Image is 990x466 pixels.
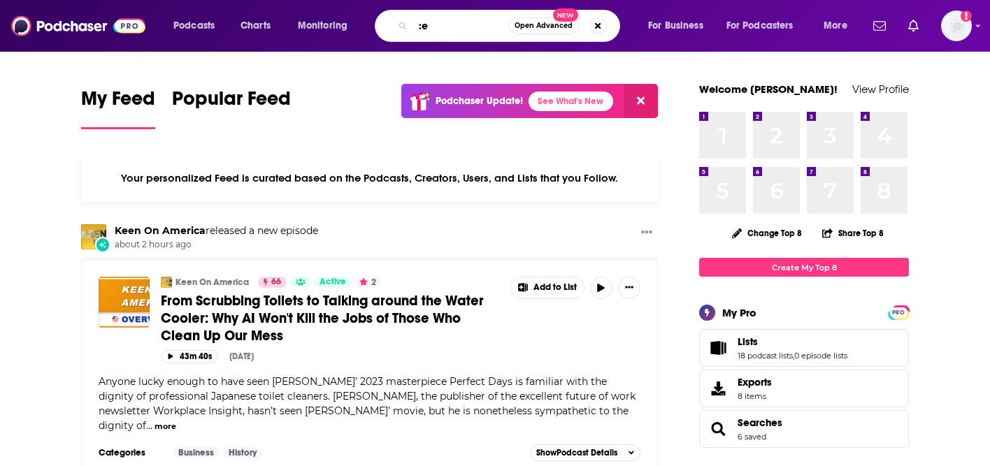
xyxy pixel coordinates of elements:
[175,277,249,288] a: Keen On America
[648,16,703,36] span: For Business
[115,239,318,251] span: about 2 hours ago
[553,8,578,22] span: New
[724,224,810,242] button: Change Top 8
[99,277,150,328] img: From Scrubbing Toilets to Talking around the Water Cooler: Why AI Won't Kill the Jobs of Those Wh...
[161,350,218,363] button: 43m 40s
[699,329,909,367] span: Lists
[704,338,732,358] a: Lists
[271,275,281,289] span: 66
[172,87,291,129] a: Popular Feed
[699,410,909,448] span: Searches
[508,17,579,34] button: Open AdvancedNew
[941,10,972,41] img: User Profile
[320,275,346,289] span: Active
[793,351,794,361] span: ,
[511,277,584,298] button: Show More Button
[314,277,352,288] a: Active
[738,416,782,429] a: Searches
[890,307,907,318] span: PRO
[941,10,972,41] span: Logged in as megcassidy
[81,87,155,129] a: My Feed
[738,351,793,361] a: 18 podcast lists
[515,22,573,29] span: Open Advanced
[161,277,172,288] img: Keen On America
[961,10,972,22] svg: Add a profile image
[530,444,640,461] button: ShowPodcast Details
[814,15,865,37] button: open menu
[155,421,176,432] button: more
[95,237,110,252] div: New Episode
[699,258,909,277] a: Create My Top 8
[824,16,847,36] span: More
[738,335,847,348] a: Lists
[822,219,884,247] button: Share Top 8
[717,15,814,37] button: open menu
[173,447,220,458] a: Business
[436,95,523,107] p: Podchaser Update!
[173,16,215,36] span: Podcasts
[738,335,758,348] span: Lists
[704,419,732,439] a: Searches
[794,351,847,361] a: 0 episode lists
[241,16,271,36] span: Charts
[699,370,909,407] a: Exports
[81,87,155,119] span: My Feed
[99,447,162,458] h3: Categories
[81,224,106,249] img: Keen On America
[704,379,732,398] span: Exports
[388,10,633,42] div: Search podcasts, credits, & more...
[868,14,891,38] a: Show notifications dropdown
[738,432,766,442] a: 6 saved
[164,15,233,37] button: open menu
[890,307,907,317] a: PRO
[638,15,721,37] button: open menu
[146,419,152,432] span: ...
[115,224,318,238] h3: released a new episode
[726,16,794,36] span: For Podcasters
[355,277,380,288] button: 2
[852,82,909,96] a: View Profile
[413,15,508,37] input: Search podcasts, credits, & more...
[258,277,287,288] a: 66
[231,15,279,37] a: Charts
[738,376,772,388] span: Exports
[722,306,756,319] div: My Pro
[941,10,972,41] button: Show profile menu
[529,92,613,111] a: See What's New
[636,224,658,242] button: Show More Button
[533,282,577,293] span: Add to List
[536,448,617,458] span: Show Podcast Details
[903,14,924,38] a: Show notifications dropdown
[161,292,501,344] a: From Scrubbing Toilets to Talking around the Water Cooler: Why AI Won't Kill the Jobs of Those Wh...
[115,224,206,237] a: Keen On America
[172,87,291,119] span: Popular Feed
[699,82,838,96] a: Welcome [PERSON_NAME]!
[161,292,484,344] span: From Scrubbing Toilets to Talking around the Water Cooler: Why AI Won't Kill the Jobs of Those Wh...
[738,391,772,401] span: 8 items
[229,351,254,361] div: [DATE]
[618,277,640,299] button: Show More Button
[298,16,347,36] span: Monitoring
[223,447,262,458] a: History
[99,375,636,432] span: Anyone lucky enough to have seen [PERSON_NAME]’ 2023 masterpiece Perfect Days is familiar with th...
[11,13,145,39] img: Podchaser - Follow, Share and Rate Podcasts
[81,154,658,202] div: Your personalized Feed is curated based on the Podcasts, Creators, Users, and Lists that you Follow.
[288,15,366,37] button: open menu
